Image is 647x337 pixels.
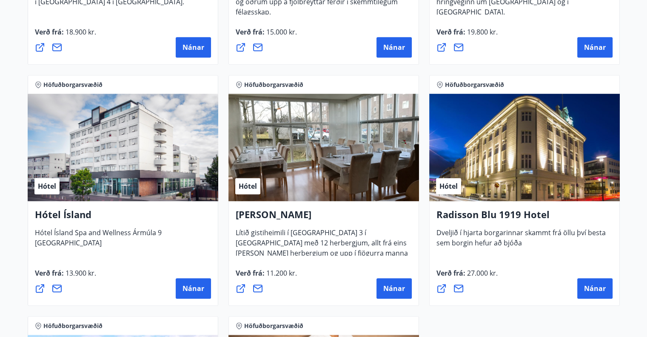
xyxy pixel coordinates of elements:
[577,278,613,299] button: Nánar
[436,208,613,228] h4: Radisson Blu 1919 Hotel
[35,268,96,285] span: Verð frá :
[43,81,103,89] span: Höfuðborgarsvæðið
[265,268,297,278] span: 11.200 kr.
[35,208,211,228] h4: Hótel Ísland
[64,268,96,278] span: 13.900 kr.
[383,284,405,293] span: Nánar
[436,228,606,254] span: Dveljið í hjarta borgarinnar skammt frá öllu því besta sem borgin hefur að bjóða
[182,43,204,52] span: Nánar
[436,27,498,43] span: Verð frá :
[383,43,405,52] span: Nánar
[35,228,162,254] span: Hótel Ísland Spa and Wellness Ármúla 9 [GEOGRAPHIC_DATA]
[436,268,498,285] span: Verð frá :
[176,37,211,58] button: Nánar
[376,278,412,299] button: Nánar
[465,268,498,278] span: 27.000 kr.
[35,27,96,43] span: Verð frá :
[265,27,297,37] span: 15.000 kr.
[236,268,297,285] span: Verð frá :
[38,181,56,191] span: Hótel
[64,27,96,37] span: 18.900 kr.
[43,322,103,330] span: Höfuðborgarsvæðið
[244,322,303,330] span: Höfuðborgarsvæðið
[584,284,606,293] span: Nánar
[236,27,297,43] span: Verð frá :
[244,81,303,89] span: Höfuðborgarsvæðið
[465,27,498,37] span: 19.800 kr.
[176,278,211,299] button: Nánar
[239,181,257,191] span: Hótel
[236,228,408,275] span: Lítið gistiheimili í [GEOGRAPHIC_DATA] 3 í [GEOGRAPHIC_DATA] með 12 herbergjum, allt frá eins [PE...
[577,37,613,58] button: Nánar
[182,284,204,293] span: Nánar
[376,37,412,58] button: Nánar
[584,43,606,52] span: Nánar
[445,81,504,89] span: Höfuðborgarsvæðið
[236,208,412,228] h4: [PERSON_NAME]
[439,181,458,191] span: Hótel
